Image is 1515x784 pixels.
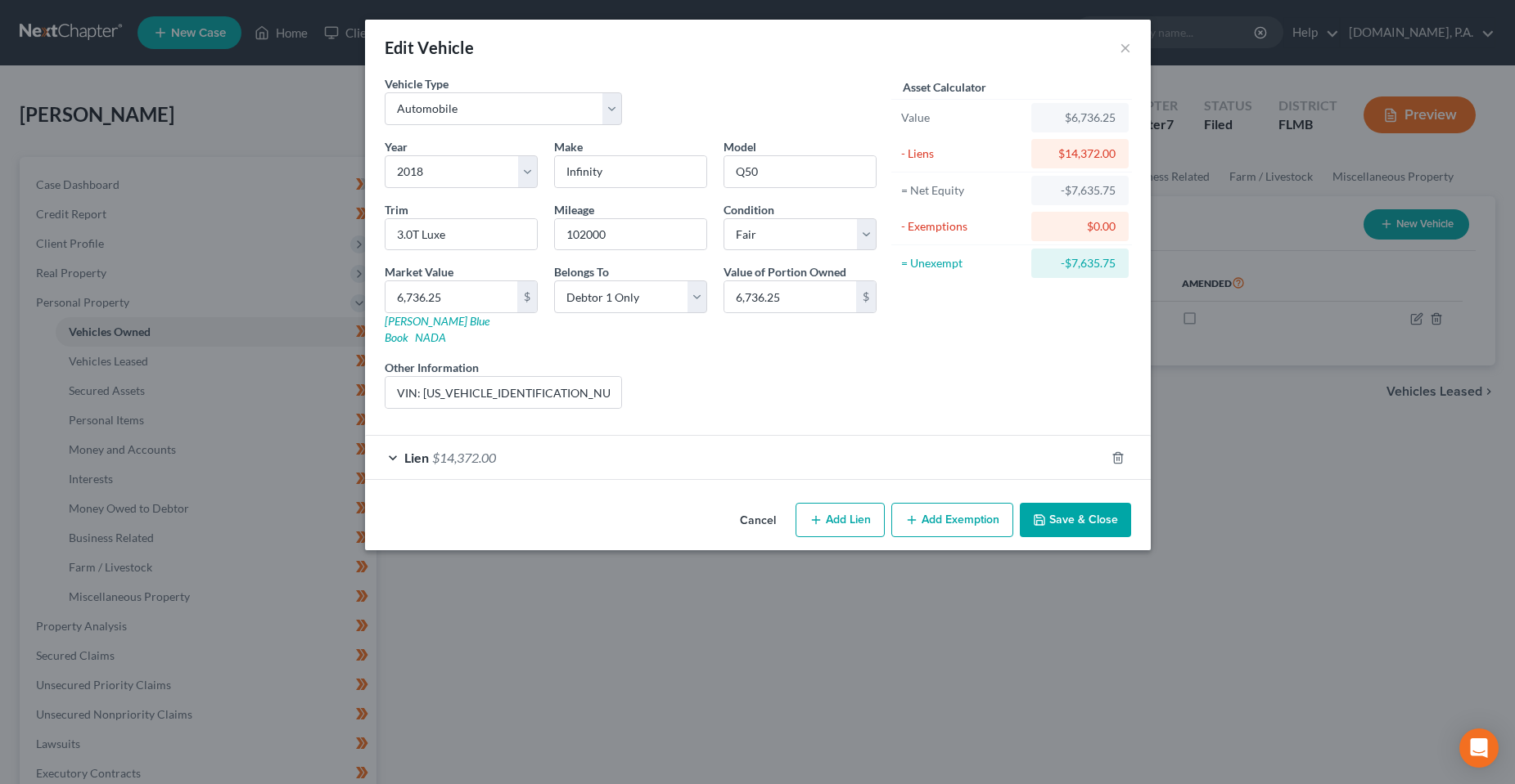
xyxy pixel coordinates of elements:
label: Trim [385,201,408,218]
span: Belongs To [554,265,609,279]
div: - Liens [901,146,1025,162]
div: = Net Equity [901,182,1025,199]
label: Model [724,138,756,155]
div: Open Intercom Messenger [1459,728,1499,768]
button: Add Exemption [891,503,1013,537]
span: Lien [404,450,429,465]
input: 0.00 [724,281,856,312]
button: Cancel [727,504,789,537]
div: $0.00 [1044,218,1116,235]
label: Vehicle Type [385,75,449,92]
label: Value of Portion Owned [724,263,846,280]
input: (optional) [386,377,622,408]
label: Asset Calculator [903,78,986,96]
input: ex. LS, LT, etc [386,219,537,250]
a: [PERSON_NAME] Blue Book [385,314,489,344]
div: -$7,635.75 [1044,255,1116,271]
div: -$7,635.75 [1044,182,1116,199]
span: Make [554,140,583,154]
button: Add Lien [796,503,885,537]
div: $6,736.25 [1044,110,1116,126]
div: $14,372.00 [1044,146,1116,162]
label: Mileage [554,201,594,218]
label: Market Value [385,263,453,280]
input: -- [555,219,706,250]
div: $ [517,281,537,312]
span: $14,372.00 [432,450,496,465]
button: × [1120,38,1131,57]
div: - Exemptions [901,218,1025,235]
input: 0.00 [386,281,517,312]
label: Other Information [385,359,479,376]
label: Year [385,138,408,155]
div: Value [901,110,1025,126]
div: = Unexempt [901,255,1025,271]
div: Edit Vehicle [385,36,475,59]
div: $ [856,281,876,312]
input: ex. Nissan [555,156,706,187]
input: ex. Altima [724,156,876,187]
a: NADA [415,330,446,344]
button: Save & Close [1020,503,1131,537]
label: Condition [724,201,774,218]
